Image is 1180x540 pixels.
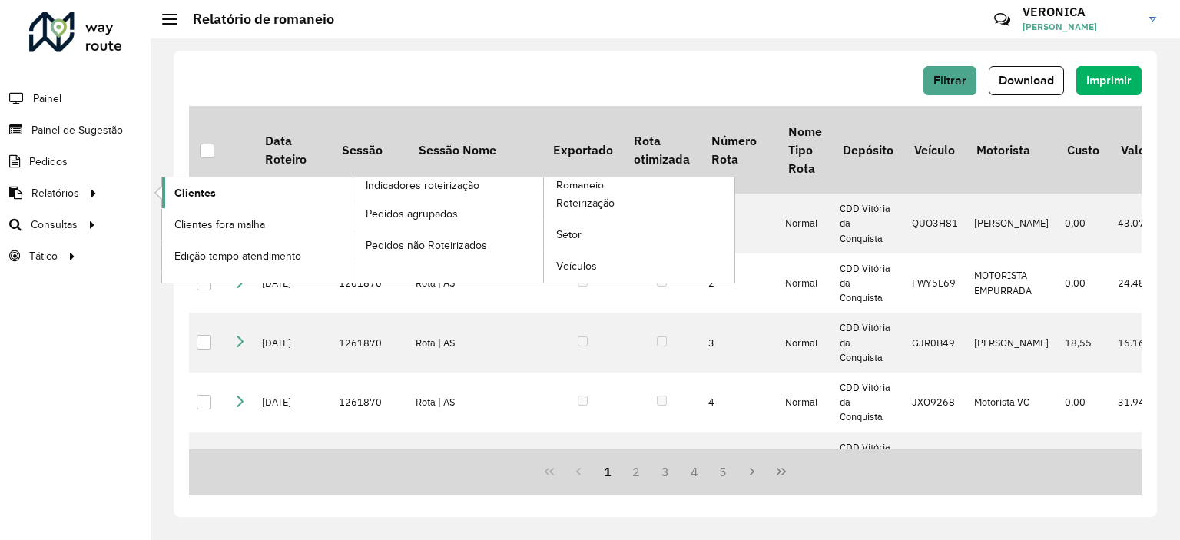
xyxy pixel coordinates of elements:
a: Roteirização [544,188,734,219]
td: FWY5E69 [904,253,966,313]
span: Imprimir [1086,74,1132,87]
button: 2 [621,457,651,486]
th: Veículo [904,106,966,194]
h2: Relatório de romaneio [177,11,334,28]
th: Exportado [542,106,623,194]
td: JXO9268 [904,373,966,432]
th: Custo [1057,106,1110,194]
a: Setor [544,220,734,250]
button: Next Page [737,457,767,486]
td: 0,00 [1057,373,1110,432]
span: Setor [556,227,582,243]
span: Download [999,74,1054,87]
a: Clientes [162,177,353,208]
td: 49.910,81 [1110,432,1174,492]
button: 3 [651,457,680,486]
span: Consultas [31,217,78,233]
td: CDD Vitória da Conquista [832,253,903,313]
a: Veículos [544,251,734,282]
td: Normal [777,432,832,492]
td: Motorista VC [966,373,1057,432]
td: Rota | AS [408,373,542,432]
td: [DATE] [254,373,331,432]
td: 1261870 [331,313,408,373]
td: [PERSON_NAME] [966,313,1057,373]
td: 1 [701,194,777,253]
span: Painel [33,91,61,107]
a: Pedidos não Roteirizados [353,230,544,260]
th: Motorista [966,106,1057,194]
td: Normal [777,253,832,313]
td: 31.944,86 [1110,373,1174,432]
span: Clientes fora malha [174,217,265,233]
td: Rota | AS [408,432,542,492]
th: Rota otimizada [623,106,700,194]
span: Veículos [556,258,597,274]
td: 16.164,18 [1110,313,1174,373]
h3: VERONICA [1023,5,1138,19]
td: Rota | AS [408,313,542,373]
th: Depósito [832,106,903,194]
span: Tático [29,248,58,264]
th: Nome Tipo Rota [777,106,832,194]
button: Last Page [767,457,796,486]
a: Edição tempo atendimento [162,240,353,271]
td: 3 [701,313,777,373]
td: QUO3H81 [904,194,966,253]
td: 2 [701,253,777,313]
span: Pedidos agrupados [366,206,458,222]
span: Pedidos [29,154,68,170]
a: Romaneio [353,177,735,283]
button: Filtrar [923,66,976,95]
span: Romaneio [556,177,604,194]
td: [PERSON_NAME] [966,194,1057,253]
th: Número Rota [701,106,777,194]
button: 1 [593,457,622,486]
td: Normal [777,313,832,373]
td: GJR0B49 [904,313,966,373]
td: 1261870 [331,373,408,432]
button: 4 [680,457,709,486]
td: 24.481,00 [1110,253,1174,313]
span: Pedidos não Roteirizados [366,237,487,253]
td: 43.074,11 [1110,194,1174,253]
td: MOTORISTA EMPURRADA [966,253,1057,313]
th: Valor [1110,106,1174,194]
a: Indicadores roteirização [162,177,544,283]
td: 0,00 [1057,253,1110,313]
td: Normal [777,194,832,253]
td: 0,00 [1057,432,1110,492]
th: Sessão [331,106,408,194]
td: 4 [701,373,777,432]
td: [DATE] [254,432,331,492]
th: Sessão Nome [408,106,542,194]
span: [PERSON_NAME] [1023,20,1138,34]
td: CDD Vitória da Conquista [832,432,903,492]
span: Indicadores roteirização [366,177,479,194]
td: [DATE] [254,313,331,373]
span: Painel de Sugestão [31,122,123,138]
span: Clientes [174,185,216,201]
th: Data Roteiro [254,106,331,194]
span: Roteirização [556,195,615,211]
button: Download [989,66,1064,95]
td: 18,55 [1057,313,1110,373]
td: CDD Vitória da Conquista [832,313,903,373]
td: CDD Vitória da Conquista [832,194,903,253]
td: 1261870 [331,432,408,492]
td: 0,00 [1057,194,1110,253]
span: Filtrar [933,74,966,87]
a: Pedidos agrupados [353,198,544,229]
td: 5 [701,432,777,492]
button: Imprimir [1076,66,1142,95]
td: Normal [777,373,832,432]
a: Clientes fora malha [162,209,353,240]
td: CDD Vitória da Conquista [832,373,903,432]
span: Edição tempo atendimento [174,248,301,264]
span: Relatórios [31,185,79,201]
a: Contato Rápido [986,3,1019,36]
td: REC0088 [904,432,966,492]
td: Motorista Franquia [966,432,1057,492]
button: 5 [709,457,738,486]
